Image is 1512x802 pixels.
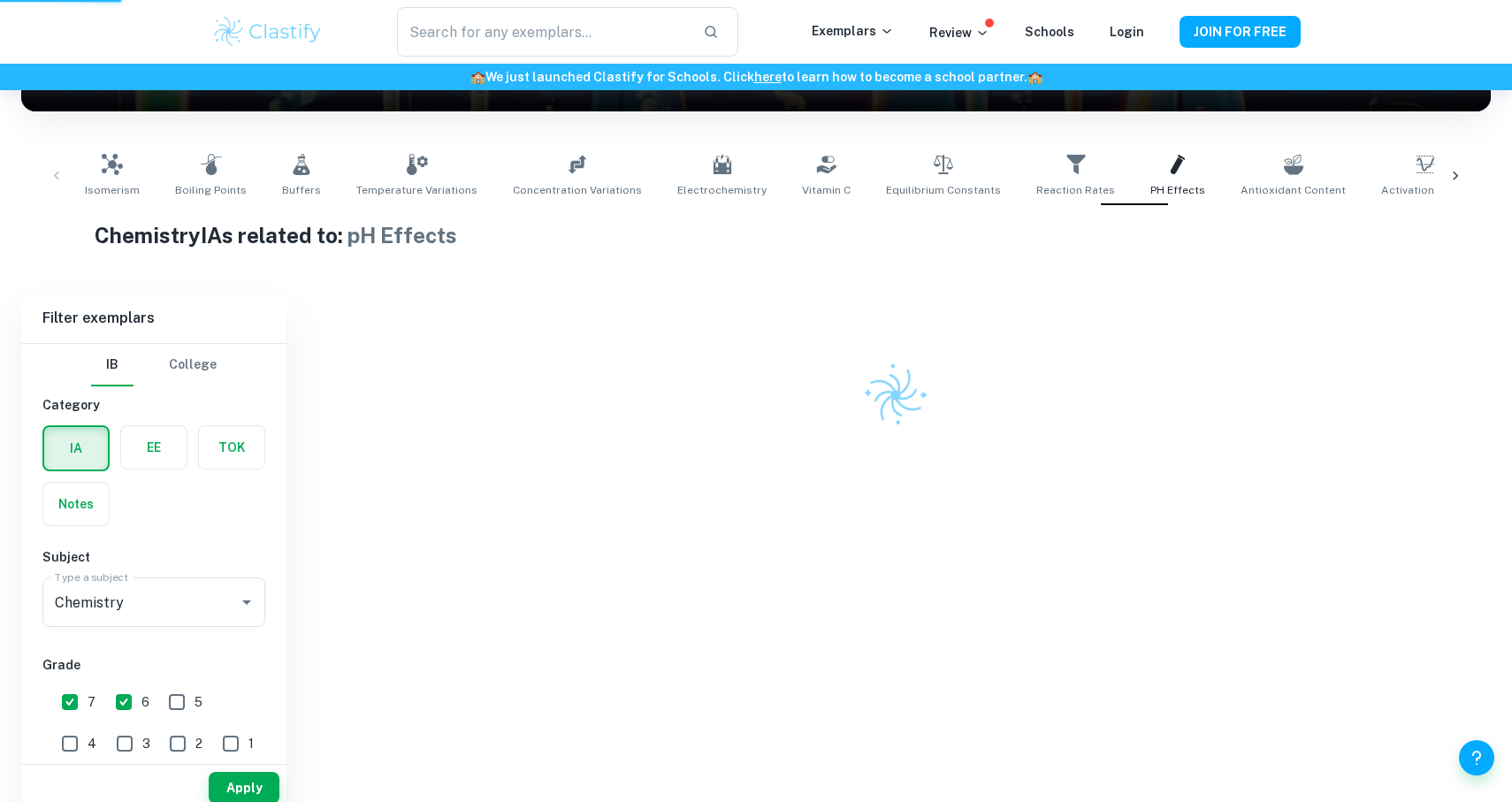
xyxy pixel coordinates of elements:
[1150,182,1205,198] span: pH Effects
[91,344,217,386] div: Filter type choice
[347,223,457,248] span: pH Effects
[1025,25,1074,39] a: Schools
[195,734,202,753] span: 2
[929,23,989,42] p: Review
[1036,182,1115,198] span: Reaction Rates
[88,692,95,712] span: 7
[4,67,1508,87] h6: We just launched Clastify for Schools. Click to learn how to become a school partner.
[1027,70,1042,84] span: 🏫
[142,734,150,753] span: 3
[397,7,689,57] input: Search for any exemplars...
[42,655,265,675] h6: Grade
[95,219,1417,251] h1: Chemistry IAs related to:
[470,70,485,84] span: 🏫
[211,14,324,50] img: Clastify logo
[356,182,477,198] span: Temperature Variations
[121,426,187,469] button: EE
[802,182,851,198] span: Vitamin C
[1110,25,1144,39] a: Login
[88,734,96,753] span: 4
[886,182,1001,198] span: Equilibrium Constants
[1180,16,1301,48] button: JOIN FOR FREE
[141,692,149,712] span: 6
[42,547,265,567] h6: Subject
[677,182,767,198] span: Electrochemistry
[199,426,264,469] button: TOK
[1241,182,1346,198] span: Antioxidant Content
[248,734,254,753] span: 1
[513,182,642,198] span: Concentration Variations
[1459,740,1494,775] button: Help and Feedback
[175,182,247,198] span: Boiling Points
[234,590,259,615] button: Open
[91,344,134,386] button: IB
[85,182,140,198] span: Isomerism
[852,352,940,439] img: Clastify logo
[195,692,202,712] span: 5
[21,294,286,343] h6: Filter exemplars
[44,427,108,470] button: IA
[282,182,321,198] span: Buffers
[42,395,265,415] h6: Category
[169,344,217,386] button: College
[754,70,782,84] a: here
[812,21,894,41] p: Exemplars
[43,483,109,525] button: Notes
[55,569,128,584] label: Type a subject
[1381,182,1472,198] span: Activation Energy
